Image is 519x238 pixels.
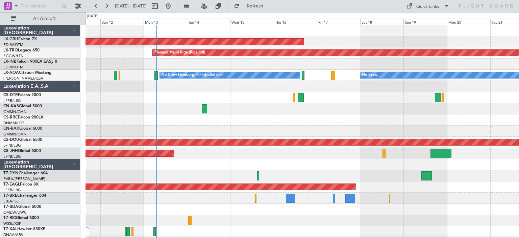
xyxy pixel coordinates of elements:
a: T7-EAGLFalcon 8X [3,182,39,187]
span: All Aircraft [18,16,71,21]
span: CS-DOU [3,138,19,142]
div: Sun 12 [100,19,144,25]
a: OMDW/DWC [3,210,27,215]
a: CS-DOUGlobal 6500 [3,138,42,142]
a: T7-BREChallenger 604 [3,194,46,198]
div: Sat 18 [360,19,403,25]
span: [DATE] - [DATE] [115,3,147,9]
a: GMMN/CMN [3,132,27,137]
a: EDLW/DTM [3,42,23,47]
a: T7-RICGlobal 6000 [3,216,39,220]
a: CN-RAKGlobal 6000 [3,127,42,131]
span: T7-XAL [3,227,17,231]
span: CS-RRC [3,115,18,120]
a: LX-INBFalcon 900EX EASy II [3,60,57,64]
span: LX-INB [3,60,17,64]
a: CS-RRCFalcon 900LX [3,115,43,120]
a: LTBA/ISL [3,199,19,204]
a: DNMM/LOS [3,121,24,126]
a: GMMN/CMN [3,109,27,114]
span: LX-GBH [3,37,18,41]
span: T7-EAGL [3,182,20,187]
div: Mon 13 [144,19,187,25]
a: EDLW/DTM [3,65,23,70]
span: CN-RAK [3,127,19,131]
a: CN-KASGlobal 5000 [3,104,42,108]
span: CS-DTR [3,93,18,97]
div: Sun 19 [403,19,447,25]
div: Planned Maint Riga (Riga Intl) [154,48,205,58]
span: LX-AOA [3,71,19,75]
button: All Aircraft [7,13,73,24]
div: Wed 15 [230,19,273,25]
a: LX-AOACitation Mustang [3,71,52,75]
div: Fri 17 [317,19,360,25]
a: DNAA/ABV [3,232,23,237]
a: LFPB/LBG [3,98,21,103]
a: LX-GBHFalcon 7X [3,37,37,41]
span: Refresh [241,4,269,8]
a: LFPB/LBG [3,188,21,193]
span: T7-BDA [3,205,18,209]
button: Quick Links [403,1,453,12]
a: CS-JHHGlobal 6000 [3,149,41,153]
div: No Crew [362,70,377,80]
span: T7-BRE [3,194,17,198]
span: CN-KAS [3,104,19,108]
span: CS-JHH [3,149,18,153]
button: Refresh [231,1,271,12]
a: WSSL/XSP [3,221,21,226]
a: CS-DTRFalcon 2000 [3,93,41,97]
span: T7-RIC [3,216,16,220]
a: T7-BDAGlobal 5000 [3,205,41,209]
div: Tue 14 [187,19,230,25]
div: Thu 16 [274,19,317,25]
a: [PERSON_NAME]/QSA [3,76,43,81]
a: LFPB/LBG [3,154,21,159]
a: T7-DYNChallenger 604 [3,171,48,175]
span: T7-DYN [3,171,19,175]
a: T7-XALHawker 850XP [3,227,45,231]
div: No Crew Hamburg (Fuhlsbuttel Intl) [162,70,223,80]
span: LX-TRO [3,48,18,52]
div: Mon 20 [447,19,490,25]
a: LFPB/LBG [3,143,21,148]
a: LX-TROLegacy 650 [3,48,40,52]
input: Trip Number [21,1,59,11]
div: Quick Links [416,3,439,10]
div: [DATE] [87,14,98,19]
a: EGGW/LTN [3,53,24,59]
a: EVRA/[PERSON_NAME] [3,176,45,181]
